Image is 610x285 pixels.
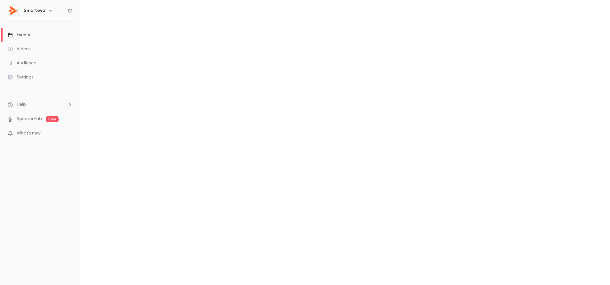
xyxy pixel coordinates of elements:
a: SpeakerHub [17,116,42,122]
h6: Smartevo [24,7,45,14]
div: Videos [8,46,30,52]
div: Audience [8,60,36,66]
li: help-dropdown-opener [8,101,72,108]
div: Events [8,32,30,38]
span: new [46,116,59,122]
div: Settings [8,74,33,80]
img: Smartevo [8,5,18,16]
span: What's new [17,130,41,137]
span: Help [17,101,26,108]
